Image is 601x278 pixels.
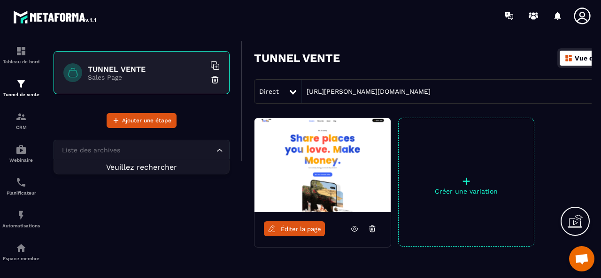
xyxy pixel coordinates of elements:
span: Ajouter une étape [122,116,171,125]
a: schedulerschedulerPlanificateur [2,170,40,203]
img: logo [13,8,98,25]
img: formation [15,78,27,90]
a: automationsautomationsWebinaire [2,137,40,170]
img: automations [15,210,27,221]
a: formationformationTableau de bord [2,38,40,71]
span: Éditer la page [281,225,321,233]
p: Tunnel de vente [2,92,40,97]
p: CRM [2,125,40,130]
a: Éditer la page [264,221,325,236]
a: Ouvrir le chat [569,246,594,271]
img: automations [15,242,27,254]
h3: TUNNEL VENTE [254,52,340,65]
p: Espace membre [2,256,40,261]
p: Webinaire [2,158,40,163]
p: Créer une variation [399,188,534,195]
img: automations [15,144,27,155]
span: Direct [259,88,279,95]
img: formation [15,45,27,57]
img: trash [210,75,220,84]
a: formationformationCRM [2,104,40,137]
img: image [254,118,391,212]
img: formation [15,111,27,122]
input: Search for option [60,145,214,156]
h6: TUNNEL VENTE [88,65,205,74]
p: Tableau de bord [2,59,40,64]
a: [URL][PERSON_NAME][DOMAIN_NAME] [302,88,431,95]
a: automationsautomationsEspace membre [2,235,40,268]
a: formationformationTunnel de vente [2,71,40,104]
img: scheduler [15,177,27,188]
div: Search for option [54,140,230,161]
img: dashboard-orange.40269519.svg [564,54,573,62]
p: Sales Page [88,74,205,81]
p: + [399,174,534,188]
p: Planificateur [2,190,40,195]
p: Automatisations [2,223,40,228]
a: automationsautomationsAutomatisations [2,203,40,235]
button: Ajouter une étape [107,113,177,128]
